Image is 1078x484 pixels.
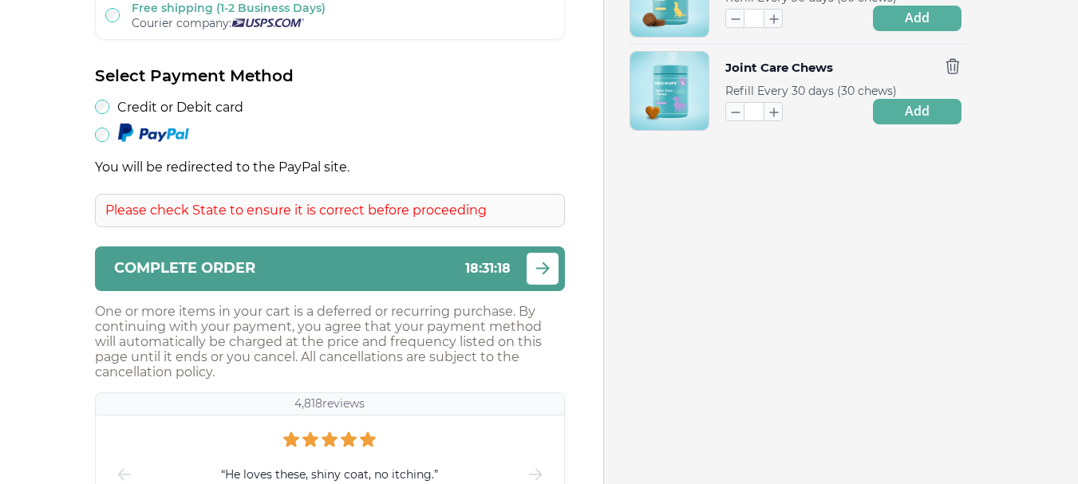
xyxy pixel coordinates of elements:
span: Complete order [114,261,255,276]
span: 18 : 31 : 18 [465,261,511,276]
img: Usps courier company [231,18,304,27]
div: Please check State to ensure it is correct before proceeding [95,194,565,227]
label: Credit or Debit card [117,100,243,115]
button: Joint Care Chews [725,57,833,78]
img: Joint Care Chews [630,52,709,130]
p: 4,818 reviews [294,396,365,411]
span: Courier company: [132,16,231,30]
button: Add [873,99,962,124]
button: Add [873,6,962,31]
img: Paypal [117,123,189,144]
button: Complete order18:31:18 [95,246,565,291]
h2: Select Payment Method [95,65,565,87]
span: “ He loves these, shiny coat, no itching. ” [221,466,438,483]
span: Refill Every 30 days (30 chews) [725,84,897,98]
p: One or more items in your cart is a deferred or recurring purchase. By continuing with your payme... [95,304,565,380]
p: You will be redirected to the PayPal site. [95,159,565,175]
label: Free shipping (1-2 Business Days) [132,1,326,15]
